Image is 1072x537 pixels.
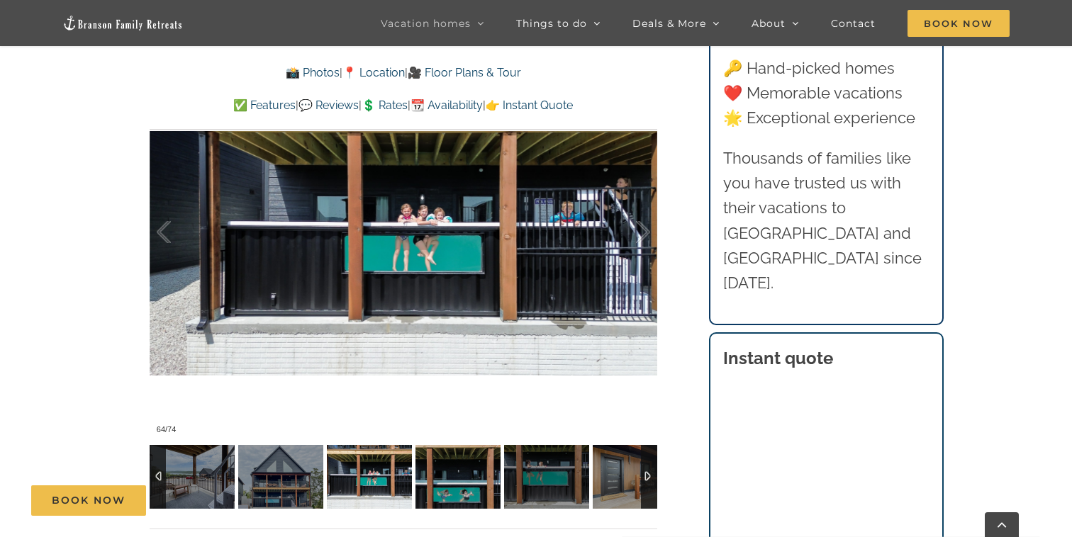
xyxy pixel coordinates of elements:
[516,18,587,28] span: Things to do
[723,348,833,368] strong: Instant quote
[486,98,573,112] a: 👉 Instant Quote
[632,18,706,28] span: Deals & More
[327,445,412,509] img: Branson-Family-Retreats-container-pool-table-rock-lake-1103-scaled.jpg-nggid041272-ngg0dyn-120x90...
[233,98,296,112] a: ✅ Features
[362,98,408,112] a: 💲 Rates
[415,445,501,509] img: Branson-Family-Retreats-container-pool-table-rock-lake-1109-scaled.jpg-nggid041273-ngg0dyn-120x90...
[752,18,786,28] span: About
[593,445,678,509] img: Thistle-Cottage-vacation-home-private-pool-Table-Rock-Lake-1178-scaled.jpg-nggid041271-ngg0dyn-12...
[31,485,146,516] a: Book Now
[408,66,521,79] a: 🎥 Floor Plans & Tour
[342,66,405,79] a: 📍 Location
[52,494,125,507] span: Book Now
[150,64,657,82] p: | |
[62,15,183,31] img: Branson Family Retreats Logo
[831,18,876,28] span: Contact
[908,10,1010,37] span: Book Now
[723,56,930,131] p: 🔑 Hand-picked homes ❤️ Memorable vacations 🌟 Exceptional experience
[411,98,483,112] a: 📆 Availability
[150,96,657,115] p: | | | |
[504,445,589,509] img: Branson-Family-Retreats-container-pool-table-rock-lake-1115-scaled.jpg-nggid041274-ngg0dyn-120x90...
[286,66,340,79] a: 📸 Photos
[381,18,471,28] span: Vacation homes
[723,146,930,295] p: Thousands of families like you have trusted us with their vacations to [GEOGRAPHIC_DATA] and [GEO...
[238,445,323,509] img: Thistle-Cottage-vacation-home-private-pool-Table-Rock-Lake-1176-scaled.jpg-nggid041269-ngg0dyn-12...
[150,445,235,509] img: Thistle-Cottage-vacation-home-private-pool-Table-Rock-Lake-1171-scaled.jpg-nggid041268-ngg0dyn-12...
[298,98,359,112] a: 💬 Reviews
